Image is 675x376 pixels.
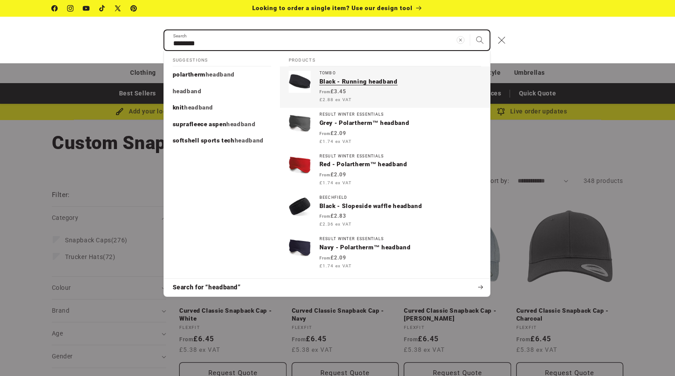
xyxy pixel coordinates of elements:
span: £1.74 ex VAT [319,263,352,269]
span: From [319,256,330,260]
div: Tombo [319,71,481,76]
mark: headband [173,88,202,95]
p: softshell sports tech headband [173,137,264,145]
a: headband [164,83,280,100]
span: From [319,173,330,177]
span: From [319,214,330,219]
button: Clear search term [451,30,470,50]
a: suprafleece aspen headband [164,116,280,133]
img: Running headband [289,71,311,93]
a: polartherm headband [164,66,280,83]
img: Polartherm headband [289,112,311,134]
mark: headband [184,104,213,111]
p: Navy - Polartherm™ headband [319,244,481,252]
img: Slopeside waffle headband [289,195,311,217]
strong: £2.83 [319,213,346,219]
a: knit headband [164,99,280,116]
span: From [319,90,330,94]
mark: headband [235,137,264,144]
h2: Suggestions [173,51,271,67]
span: £1.74 ex VAT [319,138,352,145]
a: Result Winter EssentialsRed - Polartherm™ headband From£2.09 £1.74 ex VAT [280,150,490,191]
iframe: Chat Widget [528,281,675,376]
div: Result Winter Essentials [319,237,481,241]
span: Looking to order a single item? Use our design tool [252,4,413,11]
span: suprafleece aspen [173,120,227,128]
span: Search for “headband” [173,283,241,292]
p: Red - Polartherm™ headband [319,161,481,168]
a: Result Winter EssentialsNavy - Polartherm™ headband From£2.09 £1.74 ex VAT [280,232,490,274]
p: Black - Slopeside waffle headband [319,202,481,210]
mark: headband [226,120,255,128]
p: suprafleece aspen headband [173,120,256,128]
h2: Products [289,51,481,67]
p: headband [173,88,202,95]
p: Grey - Polartherm™ headband [319,119,481,127]
a: TomboBlack - Running headband From£3.45 £2.88 ex VAT [280,66,490,108]
div: Result Winter Essentials [319,112,481,117]
div: Result Winter Essentials [319,154,481,159]
span: £1.74 ex VAT [319,179,352,186]
a: Result Winter EssentialsGrey - Polartherm™ headband From£2.09 £1.74 ex VAT [280,108,490,149]
span: softshell sports tech [173,137,235,144]
span: polartherm [173,71,206,78]
strong: £2.09 [319,172,346,178]
strong: £3.45 [319,88,346,95]
p: Black - Running headband [319,78,481,86]
span: knit [173,104,185,111]
span: £2.36 ex VAT [319,221,352,227]
span: £2.88 ex VAT [319,96,352,103]
button: Close [492,30,512,50]
p: polartherm headband [173,71,235,79]
img: Polartherm headband [289,154,311,176]
mark: headband [206,71,235,78]
strong: £2.09 [319,255,346,261]
p: knit headband [173,104,214,112]
strong: £2.09 [319,130,346,136]
span: From [319,131,330,136]
img: Polartherm headband [289,237,311,259]
div: Beechfield [319,195,481,200]
button: Search [470,30,490,50]
a: BeechfieldBlack - Slopeside waffle headband From£2.83 £2.36 ex VAT [280,191,490,232]
a: softshell sports tech headband [164,132,280,149]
